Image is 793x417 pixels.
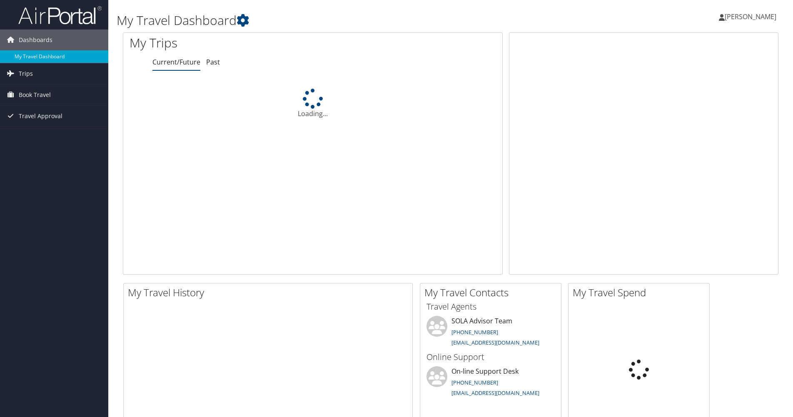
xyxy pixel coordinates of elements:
a: [EMAIL_ADDRESS][DOMAIN_NAME] [451,339,539,346]
a: [EMAIL_ADDRESS][DOMAIN_NAME] [451,389,539,397]
a: Past [206,57,220,67]
div: Loading... [123,89,502,119]
img: airportal-logo.png [18,5,102,25]
span: [PERSON_NAME] [725,12,776,21]
h1: My Trips [130,34,338,52]
a: [PHONE_NUMBER] [451,379,498,386]
span: Trips [19,63,33,84]
a: [PHONE_NUMBER] [451,328,498,336]
h2: My Travel Contacts [424,285,561,300]
li: SOLA Advisor Team [422,316,559,350]
h2: My Travel History [128,285,412,300]
span: Book Travel [19,84,51,105]
h2: My Travel Spend [573,285,709,300]
h3: Online Support [426,351,555,363]
a: Current/Future [152,57,200,67]
h3: Travel Agents [426,301,555,313]
span: Travel Approval [19,106,62,127]
li: On-line Support Desk [422,366,559,400]
span: Dashboards [19,30,52,50]
a: [PERSON_NAME] [719,4,785,29]
h1: My Travel Dashboard [117,12,562,29]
